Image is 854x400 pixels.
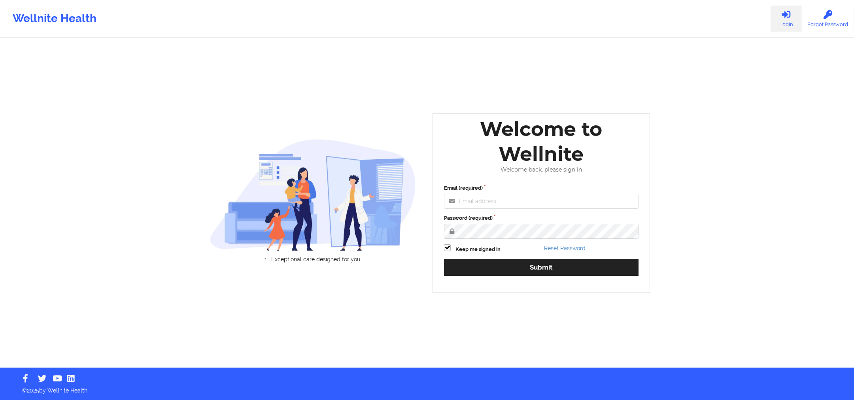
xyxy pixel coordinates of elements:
[444,184,639,192] label: Email (required)
[444,214,639,222] label: Password (required)
[217,256,416,262] li: Exceptional care designed for you.
[455,245,501,253] label: Keep me signed in
[444,259,639,276] button: Submit
[544,245,586,251] a: Reset Password
[438,117,644,166] div: Welcome to Wellnite
[444,194,639,209] input: Email address
[438,166,644,173] div: Welcome back, please sign in
[210,139,416,251] img: wellnite-auth-hero_200.c722682e.png
[17,381,837,394] p: © 2025 by Wellnite Health
[771,6,801,32] a: Login
[801,6,854,32] a: Forgot Password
